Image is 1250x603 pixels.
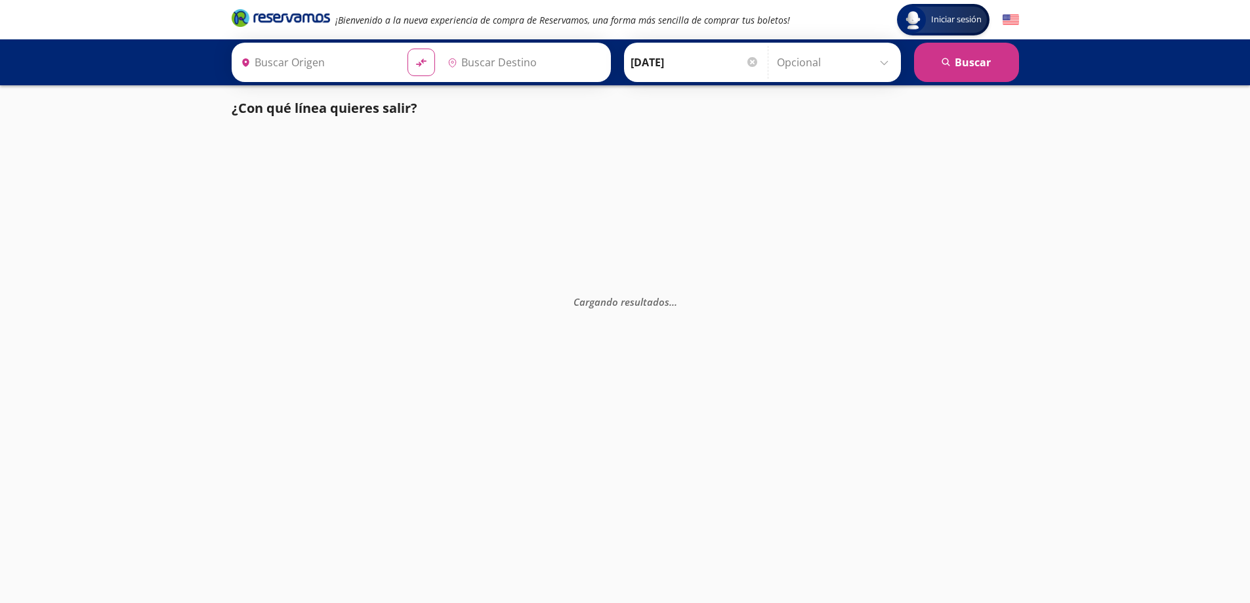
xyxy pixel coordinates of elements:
span: Iniciar sesión [926,13,987,26]
input: Elegir Fecha [631,46,759,79]
p: ¿Con qué línea quieres salir? [232,98,417,118]
span: . [669,295,672,308]
em: ¡Bienvenido a la nueva experiencia de compra de Reservamos, una forma más sencilla de comprar tus... [335,14,790,26]
button: Buscar [914,43,1019,82]
button: English [1003,12,1019,28]
span: . [672,295,675,308]
a: Brand Logo [232,8,330,31]
em: Cargando resultados [573,295,677,308]
input: Buscar Origen [236,46,397,79]
input: Opcional [777,46,894,79]
i: Brand Logo [232,8,330,28]
span: . [675,295,677,308]
input: Buscar Destino [442,46,604,79]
